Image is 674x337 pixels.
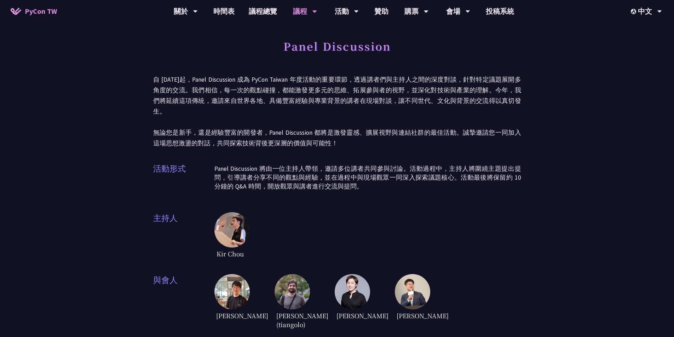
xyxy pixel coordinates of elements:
[335,274,370,309] img: TicaLin.61491bf.png
[214,212,250,248] img: Kir Chou
[214,248,246,260] span: Kir Chou
[25,6,57,17] span: PyCon TW
[275,274,310,309] img: Sebasti%C3%A1nRam%C3%ADrez.1365658.jpeg
[283,35,391,57] h1: Panel Discussion
[214,274,250,309] img: DongheeNa.093fe47.jpeg
[335,309,367,322] span: [PERSON_NAME]
[4,2,64,20] a: PyCon TW
[153,212,214,260] span: 主持人
[631,9,638,14] img: Locale Icon
[153,274,214,331] span: 與會人
[153,74,521,149] p: 自 [DATE]起，Panel Discussion 成為 PyCon Taiwan 年度活動的重要環節，透過講者們與主持人之間的深度對談，針對特定議題展開多角度的交流。我們相信，每一次的觀點碰...
[395,274,430,309] img: YCChen.e5e7a43.jpg
[11,8,21,15] img: Home icon of PyCon TW 2025
[214,164,521,191] p: Panel Discussion 將由一位主持人帶領，邀請多位講者共同參與討論。活動過程中，主持人將圍繞主題提出提問，引導講者分享不同的觀點與經驗，並在過程中與現場觀眾一同深入探索議題核心。活動...
[214,309,246,322] span: [PERSON_NAME]
[275,309,306,331] span: [PERSON_NAME] (tiangolo)
[153,163,214,198] span: 活動形式
[395,309,427,322] span: [PERSON_NAME]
